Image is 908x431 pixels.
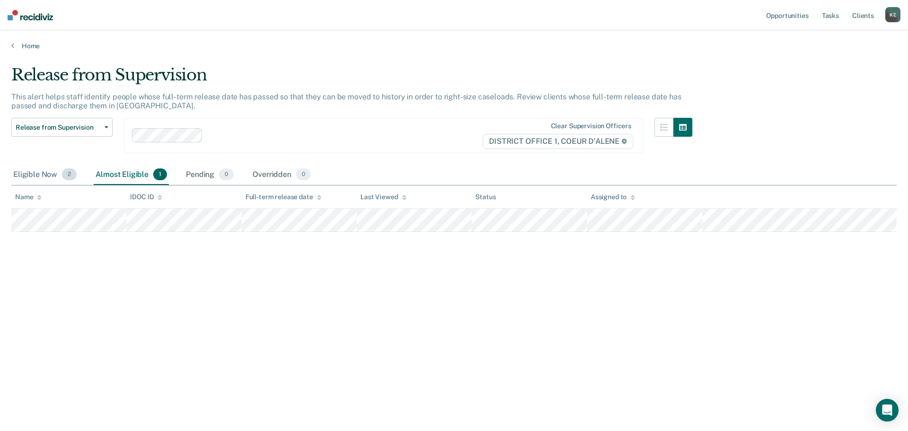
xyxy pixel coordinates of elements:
button: Release from Supervision [11,118,113,137]
div: Name [15,193,42,201]
span: 0 [219,168,234,181]
div: Assigned to [591,193,635,201]
div: Open Intercom Messenger [876,399,899,422]
p: This alert helps staff identify people whose full-term release date has passed so that they can b... [11,92,681,110]
div: Overridden0 [251,165,313,185]
span: Release from Supervision [16,123,101,132]
div: Clear supervision officers [551,122,631,130]
div: Eligible Now2 [11,165,79,185]
div: Almost Eligible1 [94,165,169,185]
div: Status [475,193,496,201]
img: Recidiviz [8,10,53,20]
div: K E [885,7,900,22]
div: Full-term release date [245,193,322,201]
a: Home [11,42,897,50]
span: 1 [153,168,167,181]
button: KE [885,7,900,22]
div: IDOC ID [130,193,162,201]
span: DISTRICT OFFICE 1, COEUR D'ALENE [483,134,633,149]
span: 2 [62,168,77,181]
div: Last Viewed [360,193,406,201]
div: Release from Supervision [11,65,692,92]
div: Pending0 [184,165,236,185]
span: 0 [296,168,311,181]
